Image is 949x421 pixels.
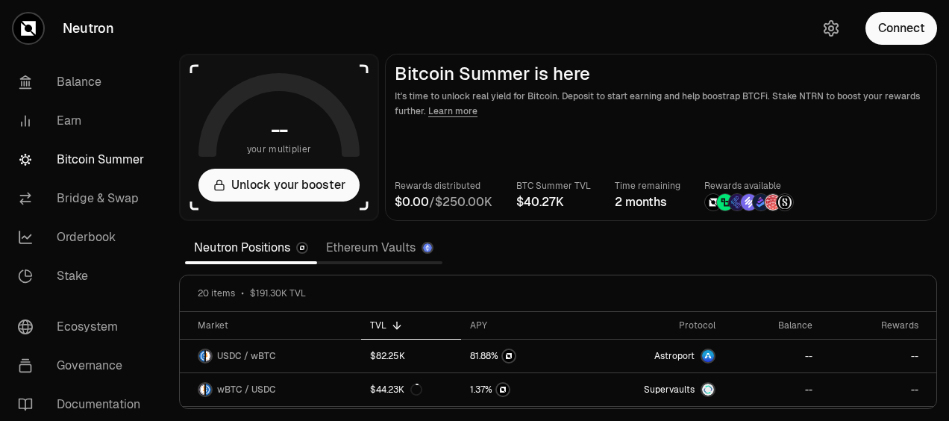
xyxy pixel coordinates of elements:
[198,319,352,331] div: Market
[250,287,306,299] span: $191.30K TVL
[470,349,588,364] button: NTRN
[597,373,724,406] a: SupervaultsSupervaults
[361,340,461,372] a: $82.25K
[470,382,588,397] button: NTRN
[516,178,591,193] p: BTC Summer TVL
[185,233,317,263] a: Neutron Positions
[6,257,161,296] a: Stake
[821,373,936,406] a: --
[733,319,813,331] div: Balance
[6,218,161,257] a: Orderbook
[644,384,695,396] span: Supervaults
[317,233,442,263] a: Ethereum Vaults
[6,140,161,179] a: Bitcoin Summer
[753,194,769,210] img: Bedrock Diamonds
[298,243,307,252] img: Neutron Logo
[198,287,235,299] span: 20 items
[271,118,288,142] h1: --
[470,319,588,331] div: APY
[206,350,211,362] img: wBTC Logo
[717,194,733,210] img: Lombard Lux
[206,384,211,396] img: USDC Logo
[777,194,793,210] img: Structured Points
[395,193,492,211] div: /
[247,142,312,157] span: your multiplier
[724,373,822,406] a: --
[615,193,680,211] div: 2 months
[361,373,461,406] a: $44.23K
[503,350,515,362] img: NTRN
[217,384,276,396] span: wBTC / USDC
[198,169,360,202] button: Unlock your booster
[217,350,276,362] span: USDC / wBTC
[654,350,695,362] span: Astroport
[180,340,361,372] a: USDC LogowBTC LogoUSDC / wBTC
[395,63,927,84] h2: Bitcoin Summer is here
[199,384,204,396] img: wBTC Logo
[428,105,477,117] a: Learn more
[461,373,597,406] a: NTRN
[729,194,745,210] img: EtherFi Points
[395,178,492,193] p: Rewards distributed
[423,243,432,252] img: Ethereum Logo
[180,373,361,406] a: wBTC LogoUSDC LogowBTC / USDC
[865,12,937,45] button: Connect
[6,179,161,218] a: Bridge & Swap
[830,319,918,331] div: Rewards
[606,319,715,331] div: Protocol
[765,194,781,210] img: Mars Fragments
[821,340,936,372] a: --
[370,350,405,362] div: $82.25K
[615,178,680,193] p: Time remaining
[705,194,721,210] img: NTRN
[702,384,714,396] img: Supervaults
[6,102,161,140] a: Earn
[6,346,161,385] a: Governance
[370,319,452,331] div: TVL
[199,350,204,362] img: USDC Logo
[370,384,422,396] div: $44.23K
[395,89,927,119] p: It's time to unlock real yield for Bitcoin. Deposit to start earning and help boostrap BTCFi. Sta...
[724,340,822,372] a: --
[704,178,794,193] p: Rewards available
[497,384,509,396] img: NTRN
[461,340,597,372] a: NTRN
[6,63,161,102] a: Balance
[6,308,161,346] a: Ecosystem
[597,340,724,372] a: Astroport
[741,194,757,210] img: Solv Points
